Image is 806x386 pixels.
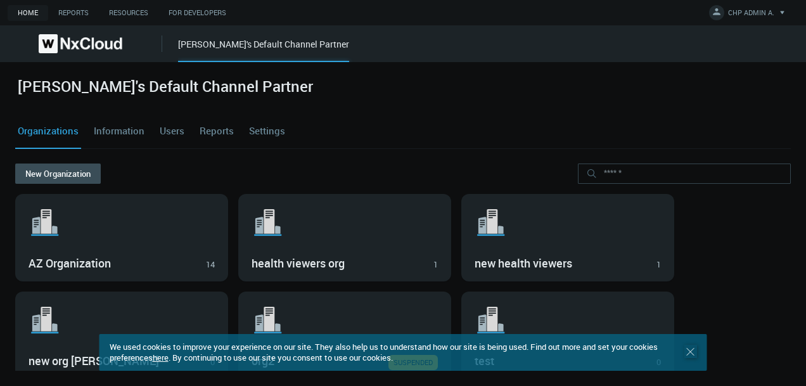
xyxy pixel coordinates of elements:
[252,257,419,271] h3: health viewers org
[91,114,147,148] a: Information
[18,77,313,96] h2: [PERSON_NAME]'s Default Channel Partner
[206,259,215,271] div: 14
[197,114,236,148] a: Reports
[475,257,643,271] h3: new health viewers
[178,37,349,62] div: [PERSON_NAME]'s Default Channel Partner
[99,5,158,21] a: Resources
[246,114,288,148] a: Settings
[29,354,196,368] h3: new org [PERSON_NAME]
[728,8,774,22] span: CHP ADMIN A.
[39,34,122,53] img: Nx Cloud logo
[15,114,81,148] a: Organizations
[110,341,658,363] span: We used cookies to improve your experience on our site. They also help us to understand how our s...
[656,259,661,271] div: 1
[29,257,196,271] h3: AZ Organization
[8,5,48,21] a: Home
[153,352,169,363] a: here
[48,5,99,21] a: Reports
[169,352,393,363] span: . By continuing to use our site you consent to use our cookies.
[15,164,101,184] button: New Organization
[157,114,187,148] a: Users
[158,5,236,21] a: For Developers
[433,259,438,271] div: 1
